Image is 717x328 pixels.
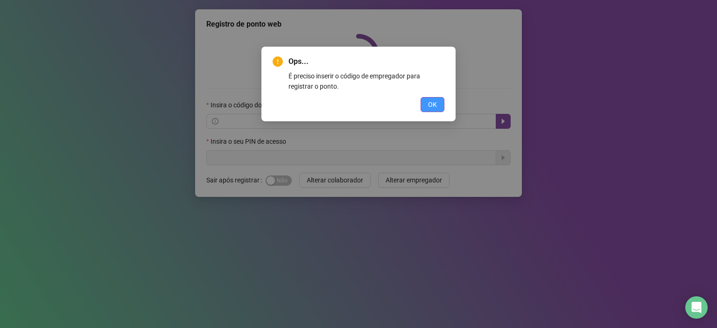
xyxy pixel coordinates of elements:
span: OK [428,99,437,110]
button: OK [421,97,444,112]
span: Ops... [288,56,444,67]
div: Open Intercom Messenger [685,296,708,319]
div: É preciso inserir o código de empregador para registrar o ponto. [288,71,444,91]
span: exclamation-circle [273,56,283,67]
